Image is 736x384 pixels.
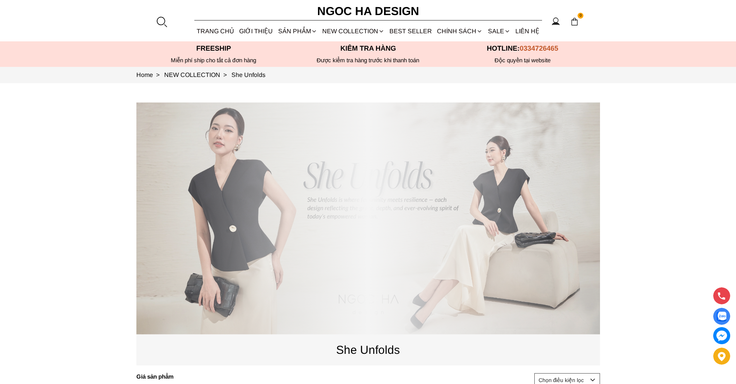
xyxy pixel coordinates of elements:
[435,21,485,41] div: Chính sách
[485,21,513,41] a: SALE
[291,57,445,64] p: Được kiểm tra hàng trước khi thanh toán
[445,57,600,64] h6: Độc quyền tại website
[136,57,291,64] div: Miễn phí ship cho tất cả đơn hàng
[445,44,600,53] p: Hotline:
[713,308,730,325] a: Display image
[136,341,600,359] p: She Unfolds
[717,312,726,321] img: Display image
[310,2,426,20] a: Ngoc Ha Design
[164,72,231,78] a: Link to NEW COLLECTION
[520,44,558,52] span: 0334726465
[136,44,291,53] p: Freeship
[513,21,542,41] a: LIÊN HỆ
[340,44,396,52] font: Kiểm tra hàng
[136,72,164,78] a: Link to Home
[570,17,579,26] img: img-CART-ICON-ksit0nf1
[578,13,584,19] span: 0
[220,72,230,78] span: >
[320,21,387,41] a: NEW COLLECTION
[231,72,265,78] a: Link to She Unfolds
[237,21,275,41] a: GIỚI THIỆU
[387,21,435,41] a: BEST SELLER
[194,21,237,41] a: TRANG CHỦ
[713,327,730,344] a: messenger
[136,373,240,380] h4: Giá sản phẩm
[153,72,163,78] span: >
[275,21,320,41] div: SẢN PHẨM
